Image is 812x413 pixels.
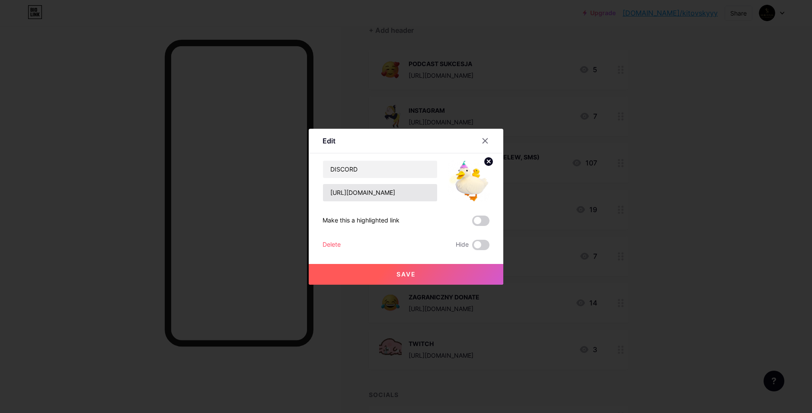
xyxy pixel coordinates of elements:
input: URL [323,184,437,201]
img: link_thumbnail [448,160,489,202]
input: Title [323,161,437,178]
div: Delete [323,240,341,250]
span: Save [396,270,416,278]
button: Save [309,264,503,285]
span: Hide [456,240,469,250]
div: Edit [323,136,336,146]
div: Make this a highlighted link [323,216,400,226]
